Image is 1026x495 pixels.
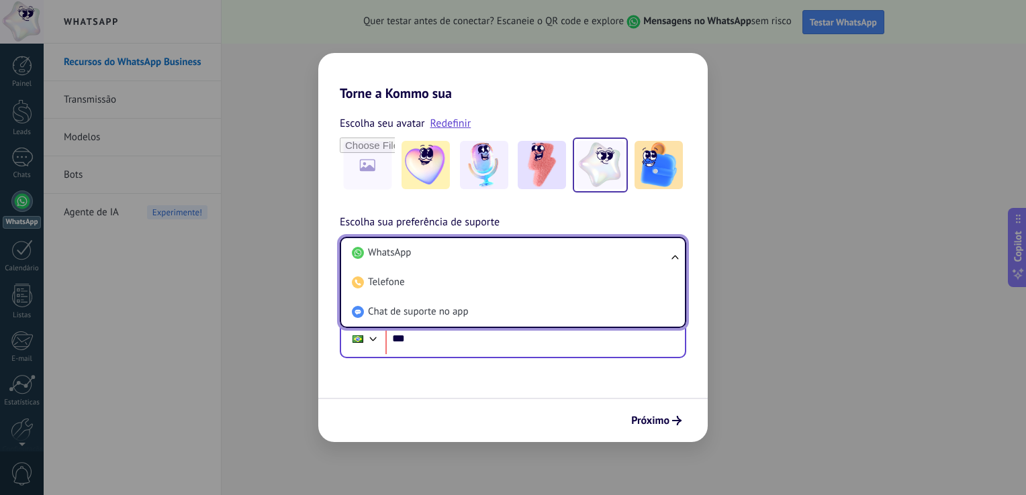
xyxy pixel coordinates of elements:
img: -5.jpeg [635,141,683,189]
img: -3.jpeg [518,141,566,189]
span: WhatsApp [368,246,411,260]
span: Escolha seu avatar [340,115,425,132]
a: Redefinir [430,117,471,130]
span: Próximo [631,416,669,425]
span: Telefone [368,276,405,289]
span: Chat de suporte no app [368,305,469,319]
img: -4.jpeg [576,141,624,189]
h2: Torne a Kommo sua [318,53,708,101]
img: -2.jpeg [460,141,508,189]
img: -1.jpeg [402,141,450,189]
div: Brazil: + 55 [345,325,371,353]
span: Escolha sua preferência de suporte [340,214,500,231]
button: Próximo [625,409,688,432]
